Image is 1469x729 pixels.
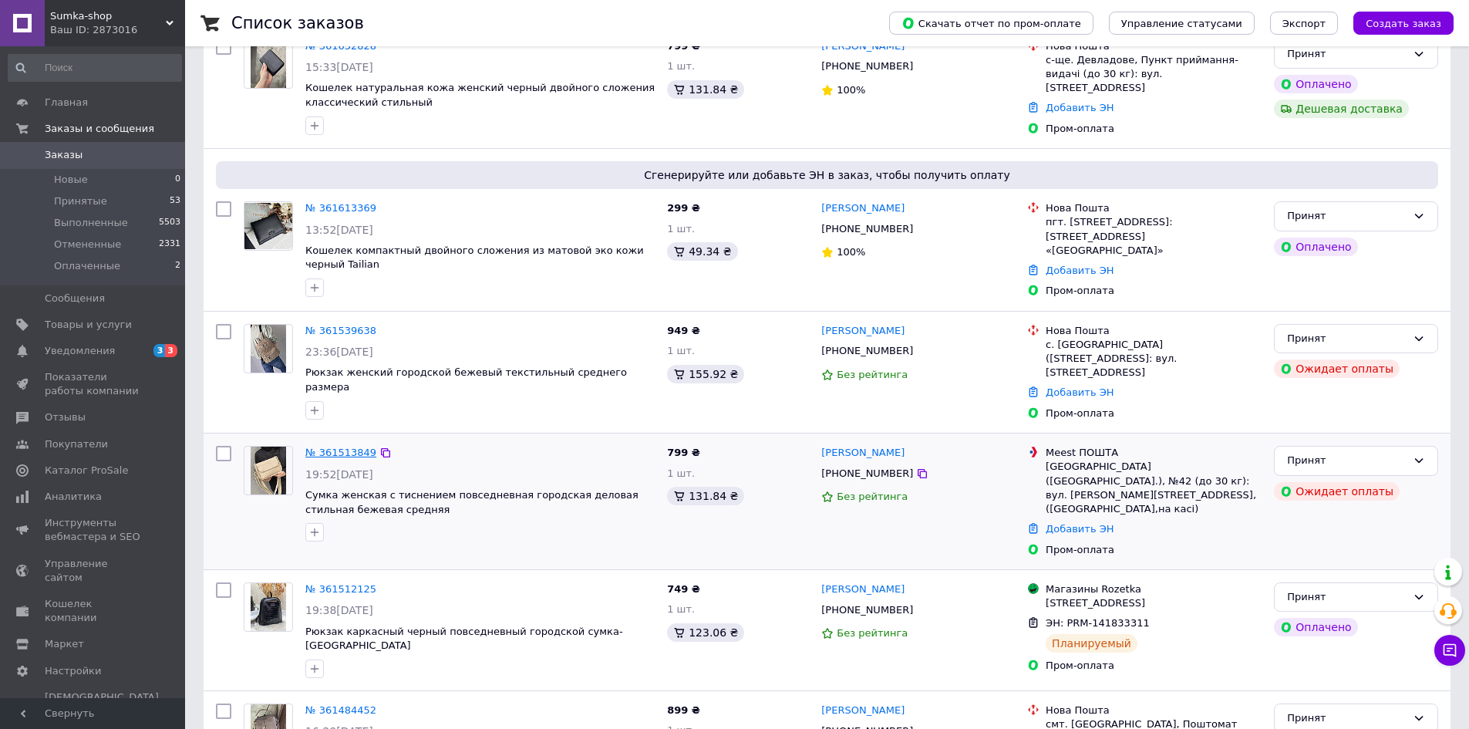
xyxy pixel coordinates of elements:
img: Фото товару [244,203,292,249]
span: 749 ₴ [667,583,700,595]
a: № 361632828 [305,40,376,52]
span: Без рейтинга [837,369,908,380]
span: 100% [837,84,865,96]
a: Добавить ЭН [1046,386,1114,398]
span: 3 [153,344,166,357]
input: Поиск [8,54,182,82]
h1: Список заказов [231,14,364,32]
span: 23:36[DATE] [305,346,373,358]
span: 1 шт. [667,603,695,615]
span: Рюкзак женский городской бежевый текстильный среднего размера [305,366,627,393]
button: Создать заказ [1353,12,1454,35]
a: [PERSON_NAME] [821,39,905,54]
span: 0 [175,173,180,187]
span: Инструменты вебмастера и SEO [45,516,143,544]
span: Без рейтинга [837,627,908,639]
a: Создать заказ [1338,17,1454,29]
a: № 361613369 [305,202,376,214]
a: [PERSON_NAME] [821,324,905,339]
span: 5503 [159,216,180,230]
div: Пром-оплата [1046,284,1262,298]
div: Оплачено [1274,618,1357,636]
a: № 361513849 [305,447,376,458]
span: Отмененные [54,238,121,251]
div: Meest ПОШТА [1046,446,1262,460]
div: Оплачено [1274,75,1357,93]
div: Нова Пошта [1046,324,1262,338]
span: Заказы [45,148,83,162]
div: 123.06 ₴ [667,623,744,642]
div: Нова Пошта [1046,201,1262,215]
span: 15:33[DATE] [305,61,373,73]
a: Рюкзак каркасный черный повседневный городской сумка-[GEOGRAPHIC_DATA] [305,626,623,652]
div: Пром-оплата [1046,543,1262,557]
div: 131.84 ₴ [667,80,744,99]
img: Фото товару [251,447,287,494]
a: Добавить ЭН [1046,265,1114,276]
div: Принят [1287,589,1407,606]
div: Принят [1287,453,1407,469]
div: [STREET_ADDRESS] [1046,596,1262,610]
span: 19:52[DATE] [305,468,373,481]
span: Маркет [45,637,84,651]
span: 1 шт. [667,345,695,356]
div: Пром-оплата [1046,407,1262,420]
div: с-ще. Девладове, Пункт приймання-видачі (до 30 кг): вул. [STREET_ADDRESS] [1046,53,1262,96]
span: Отзывы [45,410,86,424]
span: 799 ₴ [667,40,700,52]
img: Фото товару [251,583,287,631]
span: 53 [170,194,180,208]
div: пгт. [STREET_ADDRESS]: [STREET_ADDRESS] «[GEOGRAPHIC_DATA]» [1046,215,1262,258]
span: Управление сайтом [45,557,143,585]
a: [PERSON_NAME] [821,704,905,718]
span: Кошелек компании [45,597,143,625]
button: Экспорт [1270,12,1338,35]
span: Скачать отчет по пром-оплате [901,16,1081,30]
span: Без рейтинга [837,491,908,502]
a: № 361512125 [305,583,376,595]
span: Покупатели [45,437,108,451]
span: 2331 [159,238,180,251]
a: № 361539638 [305,325,376,336]
a: Сумка женская с тиснением повседневная городская деловая стильная бежевая средняя [305,489,638,515]
div: [PHONE_NUMBER] [818,464,916,484]
span: Аналитика [45,490,102,504]
div: Принят [1287,46,1407,62]
span: ЭН: PRM-141833311 [1046,617,1150,629]
span: Выполненные [54,216,128,230]
div: [PHONE_NUMBER] [818,56,916,76]
span: Оплаченные [54,259,120,273]
div: с. [GEOGRAPHIC_DATA] ([STREET_ADDRESS]: вул. [STREET_ADDRESS] [1046,338,1262,380]
div: 49.34 ₴ [667,242,737,261]
span: 1 шт. [667,467,695,479]
span: Создать заказ [1366,18,1441,29]
div: [GEOGRAPHIC_DATA] ([GEOGRAPHIC_DATA].), №42 (до 30 кг): вул. [PERSON_NAME][STREET_ADDRESS], ([GEO... [1046,460,1262,516]
span: Показатели работы компании [45,370,143,398]
div: Нова Пошта [1046,704,1262,717]
div: Ваш ID: 2873016 [50,23,185,37]
span: Каталог ProSale [45,464,128,478]
div: Магазины Rozetka [1046,582,1262,596]
button: Управление статусами [1109,12,1255,35]
span: Заказы и сообщения [45,122,154,136]
span: Главная [45,96,88,110]
a: Кошелек компактный двойного сложения из матовой эко кожи черный Tailian [305,245,644,271]
img: Фото товару [251,40,287,88]
span: Сгенерируйте или добавьте ЭН в заказ, чтобы получить оплату [222,167,1432,183]
div: 131.84 ₴ [667,487,744,505]
div: Принят [1287,710,1407,727]
span: 899 ₴ [667,704,700,716]
div: Ожидает оплаты [1274,482,1400,501]
div: [PHONE_NUMBER] [818,600,916,620]
span: 299 ₴ [667,202,700,214]
a: Добавить ЭН [1046,523,1114,535]
span: Кошелек натуральная кожа женский черный двойного сложения классический стильный [305,82,655,108]
img: Фото товару [251,325,287,373]
span: Sumka-shop [50,9,166,23]
span: 949 ₴ [667,325,700,336]
span: 2 [175,259,180,273]
a: Фото товару [244,324,293,373]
